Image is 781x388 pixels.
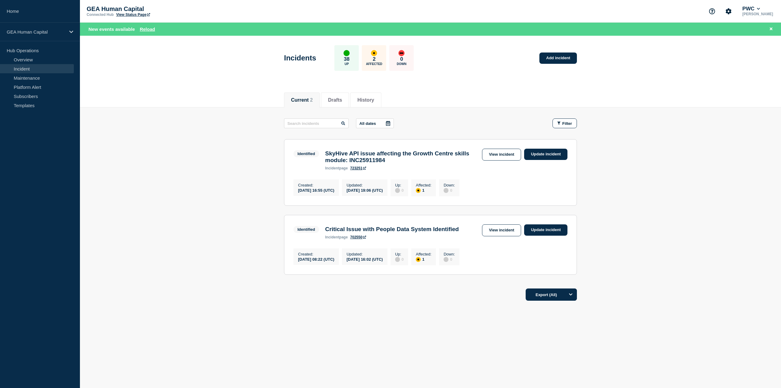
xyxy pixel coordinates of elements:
[395,256,404,262] div: 0
[298,187,334,193] div: [DATE] 16:55 (UTC)
[325,235,339,239] span: incident
[482,224,521,236] a: View incident
[357,97,374,103] button: History
[444,252,455,256] p: Down :
[416,187,431,193] div: 1
[291,97,313,103] button: Current 2
[395,188,400,193] div: disabled
[524,224,567,236] a: Update incident
[359,121,376,126] p: All dates
[526,288,577,301] button: Export (All)
[293,150,319,157] span: Identified
[356,118,394,128] button: All dates
[371,50,377,56] div: affected
[395,187,404,193] div: 0
[87,13,114,17] p: Connected Hub
[325,235,348,239] p: page
[444,187,455,193] div: 0
[416,188,421,193] div: affected
[482,149,521,161] a: View incident
[347,183,383,187] p: Updated :
[524,149,567,160] a: Update incident
[284,54,316,62] h1: Incidents
[344,50,350,56] div: up
[325,166,339,170] span: incident
[347,187,383,193] div: [DATE] 19:06 (UTC)
[293,226,319,233] span: Identified
[565,288,577,301] button: Options
[116,13,150,17] a: View Status Page
[350,235,366,239] a: 702550
[395,252,404,256] p: Up :
[347,252,383,256] p: Updated :
[416,256,431,262] div: 1
[444,183,455,187] p: Down :
[539,53,577,64] a: Add incident
[741,12,774,16] p: [PERSON_NAME]
[706,5,718,18] button: Support
[444,257,448,262] div: disabled
[366,62,382,66] p: Affected
[397,62,407,66] p: Down
[344,62,349,66] p: Up
[298,252,334,256] p: Created :
[344,56,350,62] p: 38
[310,97,313,103] span: 2
[325,166,348,170] p: page
[298,256,334,262] div: [DATE] 08:22 (UTC)
[444,188,448,193] div: disabled
[722,5,735,18] button: Account settings
[552,118,577,128] button: Filter
[88,27,135,32] span: New events available
[325,226,459,233] h3: Critical Issue with People Data System Identified
[298,183,334,187] p: Created :
[140,27,155,32] button: Reload
[400,56,403,62] p: 0
[741,6,761,12] button: PWC
[416,252,431,256] p: Affected :
[87,5,209,13] p: GEA Human Capital
[398,50,405,56] div: down
[416,257,421,262] div: affected
[416,183,431,187] p: Affected :
[395,183,404,187] p: Up :
[373,56,376,62] p: 2
[7,29,65,34] p: GEA Human Capital
[325,150,479,164] h3: SkyHive API issue affecting the Growth Centre skills module: INC25911984
[562,121,572,126] span: Filter
[347,256,383,262] div: [DATE] 16:02 (UTC)
[328,97,342,103] button: Drafts
[444,256,455,262] div: 0
[395,257,400,262] div: disabled
[350,166,366,170] a: 723251
[284,118,349,128] input: Search incidents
